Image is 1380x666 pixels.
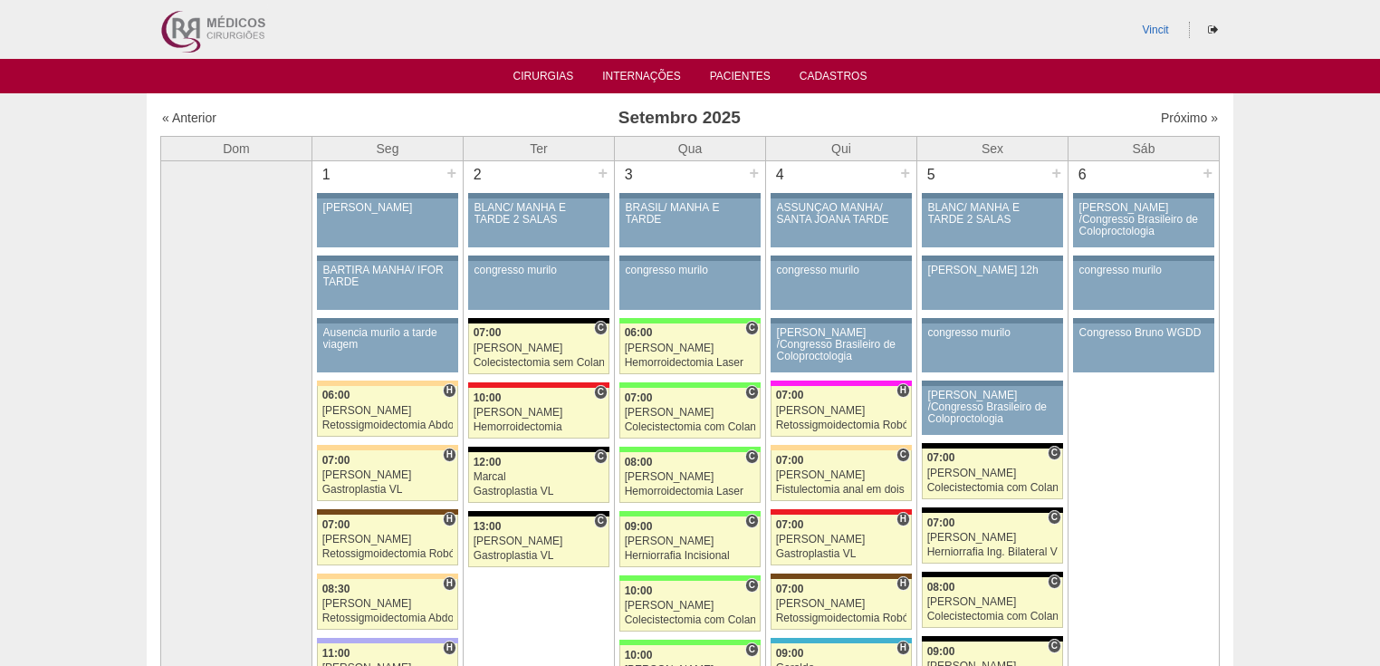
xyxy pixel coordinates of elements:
[896,383,910,398] span: Hospital
[464,136,615,160] th: Ter
[917,161,945,188] div: 5
[776,598,907,610] div: [PERSON_NAME]
[443,512,456,526] span: Hospital
[619,575,761,581] div: Key: Brasil
[922,513,1063,564] a: C 07:00 [PERSON_NAME] Herniorrafia Ing. Bilateral VL
[927,581,955,594] span: 08:00
[771,450,912,501] a: C 07:00 [PERSON_NAME] Fistulectomia anal em dois tempos
[468,511,609,516] div: Key: Blanc
[619,198,761,247] a: BRASIL/ MANHÃ E TARDE
[771,198,912,247] a: ASSUNÇÃO MANHÃ/ SANTA JOANA TARDE
[1073,198,1214,247] a: [PERSON_NAME] /Congresso Brasileiro de Coloproctologia
[1073,318,1214,323] div: Key: Aviso
[322,484,454,496] div: Gastroplastia VL
[619,452,761,503] a: C 08:00 [PERSON_NAME] Hemorroidectomia Laser
[626,265,755,276] div: congresso murilo
[922,261,1063,310] a: [PERSON_NAME] 12h
[468,388,609,439] a: C 10:00 [PERSON_NAME] Hemorroidectomia
[1079,327,1209,339] div: Congresso Bruno WGDD
[468,323,609,374] a: C 07:00 [PERSON_NAME] Colecistectomia sem Colangiografia VL
[322,583,350,595] span: 08:30
[474,536,605,547] div: [PERSON_NAME]
[745,578,759,593] span: Consultório
[1079,265,1209,276] div: congresso murilo
[162,111,216,125] a: « Anterior
[317,574,458,579] div: Key: Bartira
[323,265,453,288] div: BARTIRA MANHÃ/ IFOR TARDE
[468,261,609,310] a: congresso murilo
[745,514,759,528] span: Consultório
[776,534,907,545] div: [PERSON_NAME]
[161,136,312,160] th: Dom
[771,261,912,310] a: congresso murilo
[896,448,910,462] span: Consultório
[771,386,912,437] a: H 07:00 [PERSON_NAME] Retossigmoidectomia Robótica
[776,518,804,531] span: 07:00
[322,389,350,401] span: 06:00
[474,343,605,354] div: [PERSON_NAME]
[1048,574,1061,589] span: Consultório
[317,256,458,261] div: Key: Aviso
[922,318,1063,323] div: Key: Aviso
[619,511,761,516] div: Key: Brasil
[468,516,609,567] a: C 13:00 [PERSON_NAME] Gastroplastia VL
[443,448,456,462] span: Hospital
[317,318,458,323] div: Key: Aviso
[317,515,458,565] a: H 07:00 [PERSON_NAME] Retossigmoidectomia Robótica
[619,388,761,439] a: C 07:00 [PERSON_NAME] Colecistectomia com Colangiografia VL
[771,445,912,450] div: Key: Bartira
[322,454,350,467] span: 07:00
[776,405,907,417] div: [PERSON_NAME]
[619,516,761,567] a: C 09:00 [PERSON_NAME] Herniorrafia Incisional
[1069,136,1220,160] th: Sáb
[443,641,456,655] span: Hospital
[1079,202,1209,238] div: [PERSON_NAME] /Congresso Brasileiro de Coloproctologia
[474,357,605,369] div: Colecistectomia sem Colangiografia VL
[594,385,608,400] span: Consultório
[927,546,1059,558] div: Herniorrafia Ing. Bilateral VL
[1073,193,1214,198] div: Key: Aviso
[771,638,912,643] div: Key: Neomater
[322,534,454,545] div: [PERSON_NAME]
[771,318,912,323] div: Key: Aviso
[927,468,1059,479] div: [PERSON_NAME]
[1073,261,1214,310] a: congresso murilo
[416,105,944,131] h3: Setembro 2025
[619,447,761,452] div: Key: Brasil
[922,386,1063,435] a: [PERSON_NAME] /Congresso Brasileiro de Coloproctologia
[927,532,1059,544] div: [PERSON_NAME]
[927,482,1059,494] div: Colecistectomia com Colangiografia VL
[766,161,794,188] div: 4
[897,161,913,185] div: +
[615,161,643,188] div: 3
[746,161,762,185] div: +
[322,613,454,624] div: Retossigmoidectomia Abdominal VL
[322,548,454,560] div: Retossigmoidectomia Robótica
[922,572,1063,577] div: Key: Blanc
[771,256,912,261] div: Key: Aviso
[777,327,906,363] div: [PERSON_NAME] /Congresso Brasileiro de Coloproctologia
[771,579,912,630] a: H 07:00 [PERSON_NAME] Retossigmoidectomia Robótica
[927,596,1059,608] div: [PERSON_NAME]
[771,574,912,579] div: Key: Santa Joana
[619,323,761,374] a: C 06:00 [PERSON_NAME] Hemorroidectomia Laser
[317,323,458,372] a: Ausencia murilo a tarde viagem
[771,323,912,372] a: [PERSON_NAME] /Congresso Brasileiro de Coloproctologia
[922,449,1063,499] a: C 07:00 [PERSON_NAME] Colecistectomia com Colangiografia VL
[625,357,756,369] div: Hemorroidectomia Laser
[474,471,605,483] div: Marcal
[323,327,453,351] div: Ausencia murilo a tarde viagem
[776,548,907,560] div: Gastroplastia VL
[776,420,907,431] div: Retossigmoidectomia Robótica
[777,202,906,226] div: ASSUNÇÃO MANHÃ/ SANTA JOANA TARDE
[619,640,761,645] div: Key: Brasil
[312,161,340,188] div: 1
[922,381,1063,386] div: Key: Aviso
[317,445,458,450] div: Key: Bartira
[317,381,458,386] div: Key: Bartira
[468,256,609,261] div: Key: Aviso
[625,326,653,339] span: 06:00
[474,456,502,468] span: 12:00
[443,383,456,398] span: Hospital
[776,454,804,467] span: 07:00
